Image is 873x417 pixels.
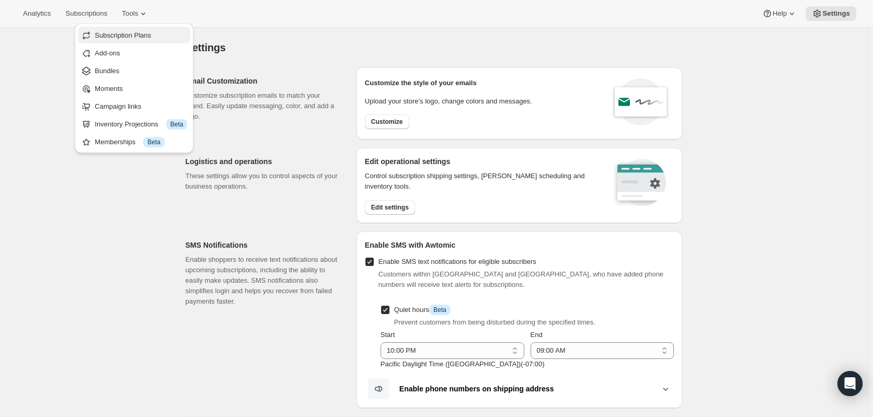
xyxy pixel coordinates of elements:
div: Open Intercom Messenger [837,371,863,396]
button: Help [756,6,803,21]
span: Beta [170,120,183,129]
span: Analytics [23,9,51,18]
p: Upload your store’s logo, change colors and messages. [365,96,532,107]
button: Inventory Projections [78,115,190,132]
span: Edit settings [371,203,409,212]
button: Memberships [78,133,190,150]
p: Enable shoppers to receive text notifications about upcoming subscriptions, including the ability... [186,254,340,307]
button: Subscriptions [59,6,113,21]
button: Add-ons [78,44,190,61]
p: Customize the style of your emails [365,78,477,88]
div: Inventory Projections [95,119,187,130]
button: Enable phone numbers on shipping address [365,378,674,400]
button: Analytics [17,6,57,21]
button: Settings [806,6,856,21]
h2: Logistics and operations [186,156,340,167]
span: Subscription Plans [95,31,151,39]
p: These settings allow you to control aspects of your business operations. [186,171,340,192]
span: Add-ons [95,49,120,57]
b: Enable phone numbers on shipping address [399,385,554,393]
button: Bundles [78,62,190,79]
span: Prevent customers from being disturbed during the specified times. [394,318,595,326]
span: Start [381,331,395,339]
button: Subscription Plans [78,27,190,43]
span: Bundles [95,67,119,75]
p: Pacific Daylight Time ([GEOGRAPHIC_DATA]) ( -07 : 00 ) [381,359,674,369]
span: Tools [122,9,138,18]
span: Settings [186,42,226,53]
span: Beta [147,138,160,146]
button: Tools [116,6,155,21]
span: Customers within [GEOGRAPHIC_DATA] and [GEOGRAPHIC_DATA], who have added phone numbers will recei... [378,270,663,288]
span: Subscriptions [65,9,107,18]
h2: Edit operational settings [365,156,599,167]
button: Customize [365,114,409,129]
span: Campaign links [95,102,141,110]
span: Settings [822,9,850,18]
button: Campaign links [78,98,190,114]
h2: Email Customization [186,76,340,86]
button: Edit settings [365,200,415,215]
p: Customize subscription emails to match your brand. Easily update messaging, color, and add a logo. [186,90,340,122]
span: End [531,331,543,339]
span: Customize [371,118,403,126]
span: Enable SMS text notifications for eligible subscribers [378,258,536,265]
span: Beta [433,306,446,314]
p: Control subscription shipping settings, [PERSON_NAME] scheduling and inventory tools. [365,171,599,192]
span: Help [773,9,787,18]
h2: SMS Notifications [186,240,340,250]
button: Moments [78,80,190,97]
span: Moments [95,85,122,92]
div: Memberships [95,137,187,147]
h2: Enable SMS with Awtomic [365,240,674,250]
span: Quiet hours [394,306,451,314]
